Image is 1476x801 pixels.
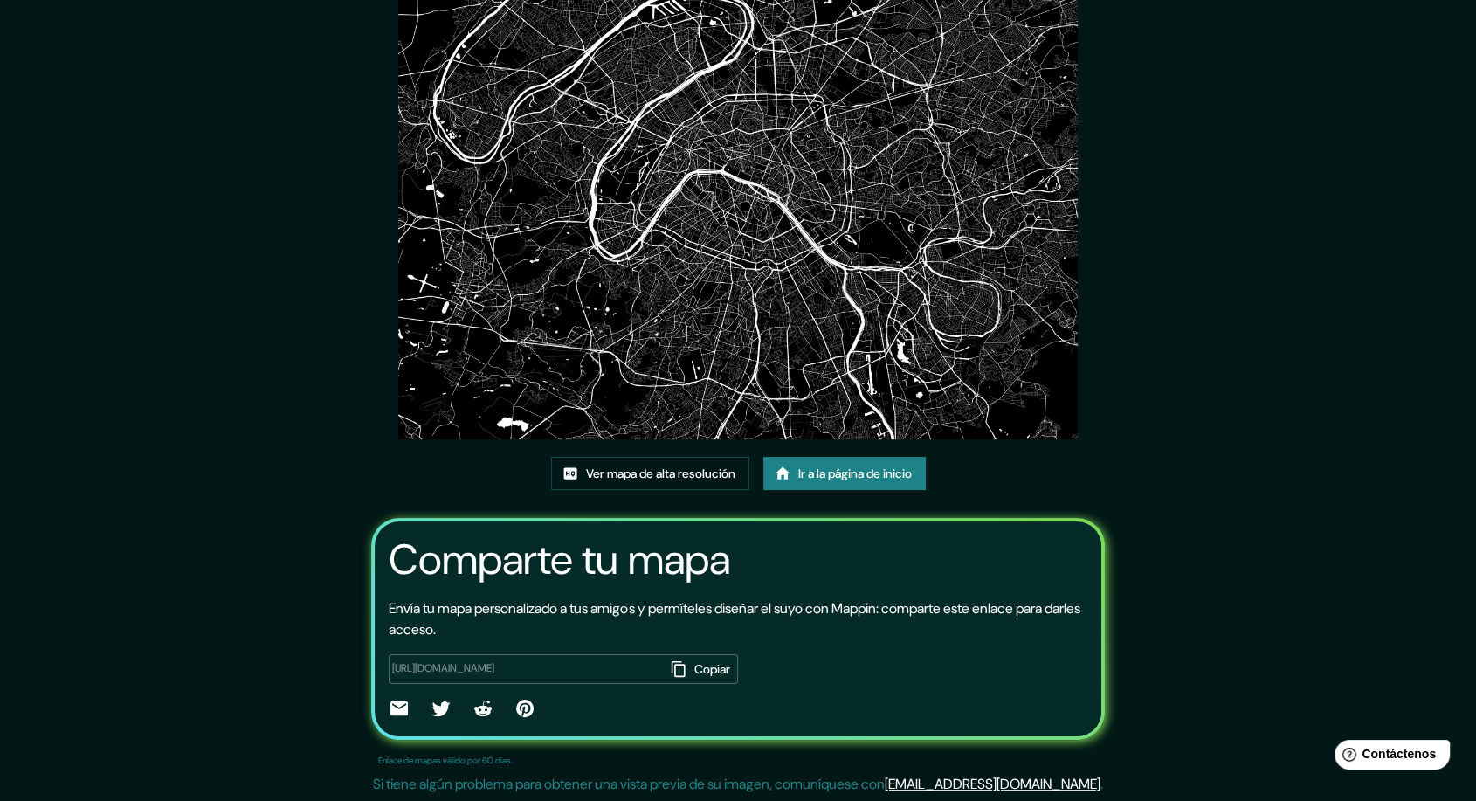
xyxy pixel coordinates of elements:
font: . [1100,775,1103,793]
font: Ir a la página de inicio [798,466,912,481]
font: Comparte tu mapa [389,532,729,587]
a: [EMAIL_ADDRESS][DOMAIN_NAME] [885,775,1100,793]
a: Ver mapa de alta resolución [551,457,749,490]
a: Ir a la página de inicio [763,457,926,490]
font: Envía tu mapa personalizado a tus amigos y permíteles diseñar el suyo con Mappin: comparte este e... [389,599,1079,639]
font: Copiar [694,661,730,677]
font: Enlace de mapas válido por 60 días. [378,755,513,766]
font: Ver mapa de alta resolución [586,466,735,481]
button: Copiar [666,654,738,684]
iframe: Lanzador de widgets de ayuda [1321,733,1457,782]
font: Si tiene algún problema para obtener una vista previa de su imagen, comuníquese con [373,775,885,793]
